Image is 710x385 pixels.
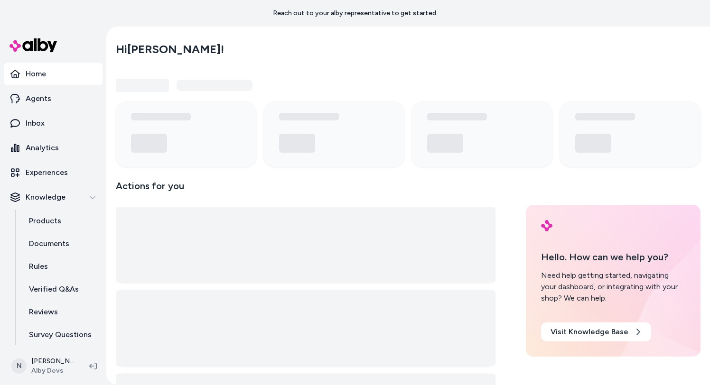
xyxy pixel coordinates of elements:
[4,161,103,184] a: Experiences
[541,322,651,341] a: Visit Knowledge Base
[273,9,438,18] p: Reach out to your alby representative to get started.
[19,255,103,278] a: Rules
[9,38,57,52] img: alby Logo
[19,278,103,301] a: Verified Q&As
[541,220,552,231] img: alby Logo
[4,63,103,85] a: Home
[26,192,65,203] p: Knowledge
[26,68,46,80] p: Home
[26,167,68,178] p: Experiences
[6,351,82,381] button: N[PERSON_NAME]Alby Devs
[29,261,48,272] p: Rules
[116,178,495,201] p: Actions for you
[116,42,224,56] h2: Hi [PERSON_NAME] !
[29,238,69,249] p: Documents
[4,137,103,159] a: Analytics
[4,87,103,110] a: Agents
[26,93,51,104] p: Agents
[26,142,59,154] p: Analytics
[31,366,74,376] span: Alby Devs
[4,186,103,209] button: Knowledge
[29,306,58,318] p: Reviews
[26,118,45,129] p: Inbox
[4,112,103,135] a: Inbox
[29,215,61,227] p: Products
[541,250,685,264] p: Hello. How can we help you?
[19,301,103,323] a: Reviews
[29,284,79,295] p: Verified Q&As
[31,357,74,366] p: [PERSON_NAME]
[11,358,27,374] span: N
[19,323,103,346] a: Survey Questions
[541,270,685,304] div: Need help getting started, navigating your dashboard, or integrating with your shop? We can help.
[29,329,92,340] p: Survey Questions
[19,232,103,255] a: Documents
[19,210,103,232] a: Products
